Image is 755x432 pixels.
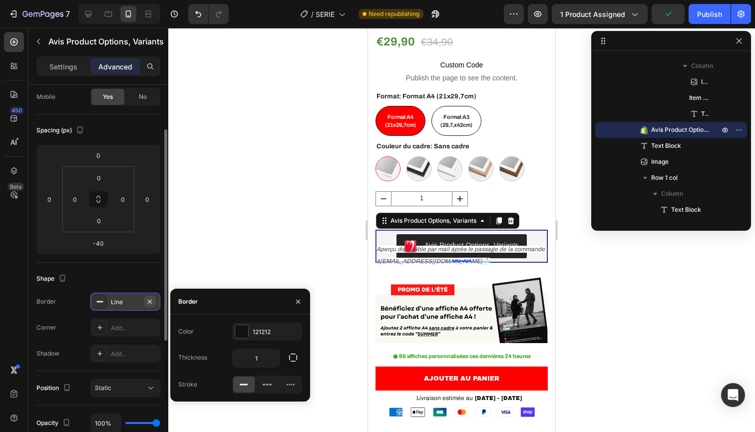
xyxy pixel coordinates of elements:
[7,183,24,191] div: Beta
[701,109,709,119] span: Text Block
[49,61,77,72] p: Settings
[36,417,72,430] div: Opacity
[671,205,701,215] span: Text Block
[651,125,709,135] span: Avis Product Options, Variants
[178,297,198,306] div: Border
[65,8,70,20] p: 7
[36,297,56,306] div: Border
[651,157,669,167] span: Image
[36,92,55,101] div: Mobile
[36,349,59,358] div: Shadow
[67,192,82,207] input: 0px
[36,382,73,395] div: Position
[140,192,155,207] input: 0
[188,4,229,24] div: Undo/Redo
[88,148,108,163] input: 0
[89,213,109,228] input: 0px
[651,141,681,151] span: Text Block
[691,61,713,71] span: Column
[253,328,300,337] div: 121212
[689,93,709,103] span: Item List
[661,189,683,199] span: Column
[42,192,57,207] input: 0
[48,35,164,47] p: Avis Product Options, Variants
[178,353,207,362] div: Thickness
[721,383,745,407] div: Open Intercom Messenger
[115,192,130,207] input: 0px
[697,9,722,19] div: Publish
[95,384,111,392] span: Static
[111,298,140,307] div: Line
[111,350,158,359] div: Add...
[178,327,194,336] div: Color
[689,4,731,24] button: Publish
[560,9,625,19] span: 1 product assigned
[90,379,160,397] button: Static
[552,4,648,24] button: 1 product assigned
[316,9,335,19] span: SERIE
[9,106,24,114] div: 450
[701,77,709,87] span: Image
[98,61,132,72] p: Advanced
[36,272,68,286] div: Shape
[111,324,158,333] div: Add...
[88,236,108,251] input: -40
[139,92,147,101] span: No
[178,380,197,389] div: Stroke
[36,323,56,332] div: Corner
[89,170,109,185] input: 0px
[233,349,280,367] input: Auto
[369,9,419,18] span: Need republishing
[36,124,86,137] div: Spacing (px)
[368,28,555,432] iframe: Design area
[4,4,74,24] button: 7
[103,92,113,101] span: Yes
[91,414,121,432] input: Auto
[651,173,678,183] span: Row 1 col
[311,9,314,19] span: /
